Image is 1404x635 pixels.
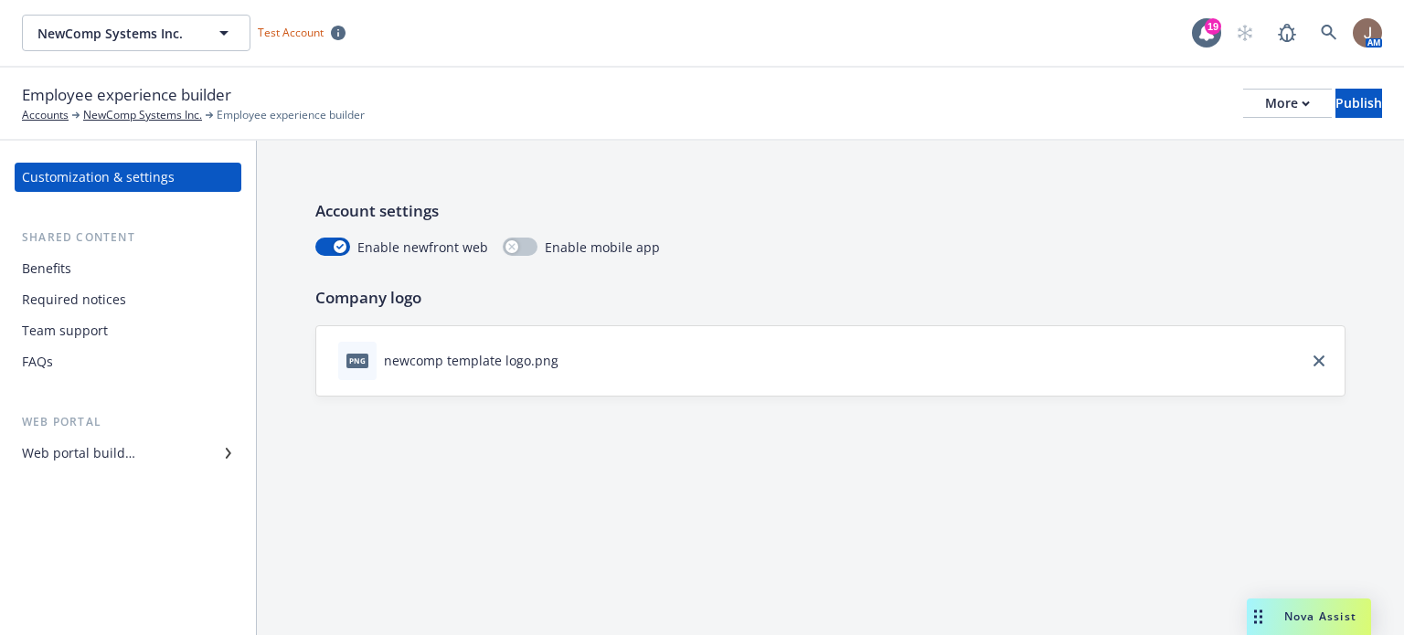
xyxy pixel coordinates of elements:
[15,413,241,431] div: Web portal
[1243,89,1332,118] button: More
[1353,18,1382,48] img: photo
[1265,90,1310,117] div: More
[1335,89,1382,118] button: Publish
[15,439,241,468] a: Web portal builder
[1335,90,1382,117] div: Publish
[384,351,558,370] div: newcomp template logo.png
[566,351,580,370] button: download file
[22,163,175,192] div: Customization & settings
[346,354,368,367] span: png
[315,199,1345,223] p: Account settings
[22,285,126,314] div: Required notices
[15,347,241,376] a: FAQs
[217,107,365,123] span: Employee experience builder
[22,83,231,107] span: Employee experience builder
[1247,598,1371,635] button: Nova Assist
[250,23,353,42] span: Test Account
[15,163,241,192] a: Customization & settings
[357,238,488,257] span: Enable newfront web
[1308,350,1330,372] a: close
[15,254,241,283] a: Benefits
[1227,15,1263,51] a: Start snowing
[22,347,53,376] div: FAQs
[83,107,202,123] a: NewComp Systems Inc.
[15,285,241,314] a: Required notices
[258,25,324,40] span: Test Account
[545,238,660,257] span: Enable mobile app
[1205,18,1221,35] div: 19
[22,439,135,468] div: Web portal builder
[1269,15,1305,51] a: Report a Bug
[1311,15,1347,51] a: Search
[1247,598,1270,635] div: Drag to move
[15,316,241,345] a: Team support
[37,24,196,43] span: NewComp Systems Inc.
[22,316,108,345] div: Team support
[1284,609,1356,624] span: Nova Assist
[15,228,241,247] div: Shared content
[22,254,71,283] div: Benefits
[315,286,1345,310] p: Company logo
[22,107,69,123] a: Accounts
[22,15,250,51] button: NewComp Systems Inc.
